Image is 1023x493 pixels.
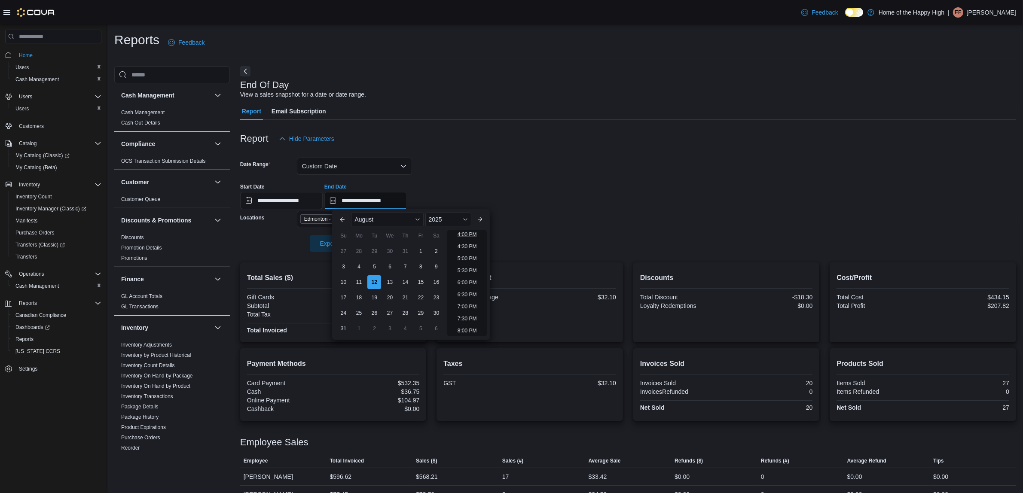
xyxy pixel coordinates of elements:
div: -$18.30 [728,294,813,301]
button: Export [310,235,358,252]
div: day-13 [383,275,397,289]
span: Catalog [15,138,101,149]
h3: Discounts & Promotions [121,216,191,225]
div: day-6 [383,260,397,274]
button: Manifests [9,215,105,227]
span: GL Account Totals [121,293,162,300]
h2: Products Sold [837,359,1009,369]
div: day-25 [352,306,366,320]
div: day-29 [367,244,381,258]
span: Inventory by Product Historical [121,352,191,359]
div: Items Refunded [837,388,921,395]
button: Finance [121,275,211,283]
span: Canadian Compliance [12,310,101,320]
button: Compliance [213,139,223,149]
div: day-8 [414,260,428,274]
a: Cash Management [121,110,165,116]
span: Customers [19,123,44,130]
a: Dashboards [9,321,105,333]
div: 27 [925,404,1009,411]
li: 5:00 PM [454,253,480,264]
li: 4:30 PM [454,241,480,252]
a: Customers [15,121,47,131]
div: day-14 [398,275,412,289]
span: Purchase Orders [12,228,101,238]
button: Catalog [15,138,40,149]
span: My Catalog (Classic) [12,150,101,161]
button: Operations [15,269,48,279]
h2: Total Sales ($) [247,273,420,283]
div: $32.10 [531,380,616,386]
div: Cashback [247,405,332,412]
div: day-3 [336,260,350,274]
span: Users [19,93,32,100]
span: Email Subscription [272,103,326,120]
button: Cash Management [9,73,105,85]
div: day-2 [367,322,381,335]
a: Inventory Manager (Classic) [12,204,90,214]
div: day-12 [367,275,381,289]
div: Total Cost [837,294,921,301]
a: My Catalog (Classic) [9,149,105,161]
div: Cash Management [114,107,230,131]
div: Button. Open the year selector. 2025 is currently selected. [425,213,471,226]
p: [PERSON_NAME] [967,7,1016,18]
button: Reports [2,297,105,309]
button: Finance [213,274,223,284]
div: Emily-Francis Hyde [953,7,963,18]
button: Inventory [2,179,105,191]
button: Inventory [121,323,211,332]
nav: Complex example [5,45,101,397]
div: day-31 [398,244,412,258]
div: day-31 [336,322,350,335]
a: Feedback [165,34,208,51]
span: Dashboards [15,324,50,331]
div: Inventory [114,340,230,467]
span: Users [12,62,101,73]
div: Total Profit [837,302,921,309]
div: day-2 [429,244,443,258]
span: Transfers [15,253,37,260]
div: Mo [352,229,366,243]
div: day-1 [352,322,366,335]
a: Canadian Compliance [12,310,70,320]
button: Users [2,91,105,103]
img: Cova [17,8,55,17]
span: Home [15,49,101,60]
button: Next [240,66,250,76]
span: Cash Out Details [121,119,160,126]
span: Discounts [121,234,144,241]
a: Inventory On Hand by Package [121,373,193,379]
div: day-18 [352,291,366,304]
div: 27 [925,380,1009,386]
a: Promotions [121,255,147,261]
button: My Catalog (Beta) [9,161,105,173]
span: 2025 [429,216,442,223]
div: Total Discount [640,294,725,301]
button: Reports [9,333,105,345]
span: Hide Parameters [289,134,334,143]
div: Subtotal [247,302,332,309]
div: Discounts & Promotions [114,232,230,267]
span: Inventory On Hand by Product [121,383,190,390]
a: Inventory Count [12,192,55,202]
span: Inventory Manager (Classic) [15,205,86,212]
a: Discounts [121,234,144,240]
div: day-6 [429,322,443,335]
a: GL Transactions [121,304,159,310]
div: Loyalty Redemptions [640,302,725,309]
button: Discounts & Promotions [213,215,223,225]
span: OCS Transaction Submission Details [121,158,206,164]
div: Finance [114,291,230,315]
strong: Total Invoiced [247,327,287,334]
li: 4:00 PM [454,229,480,240]
div: day-19 [367,291,381,304]
button: Reports [15,298,40,308]
div: August, 2025 [336,243,444,336]
span: Reports [12,334,101,344]
button: Customers [2,120,105,132]
li: 6:00 PM [454,277,480,288]
h2: Taxes [443,359,616,369]
p: | [948,7,950,18]
span: Customer Queue [121,196,160,203]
